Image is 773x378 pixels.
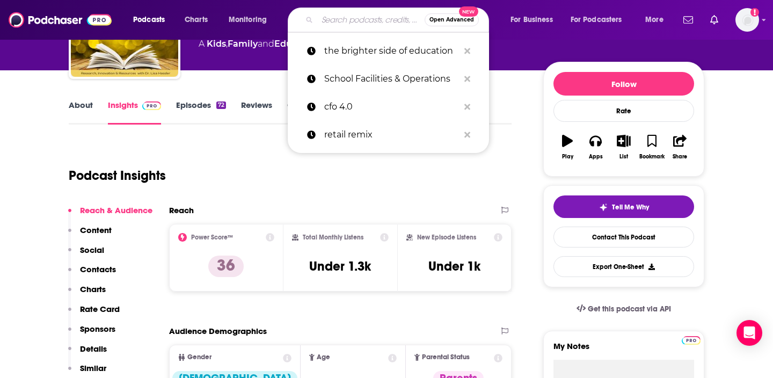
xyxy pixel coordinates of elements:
[80,363,106,373] p: Similar
[142,101,161,110] img: Podchaser Pro
[638,11,677,28] button: open menu
[274,39,320,49] a: Education
[324,93,459,121] p: cfo 4.0
[324,121,459,149] p: retail remix
[69,168,166,184] h1: Podcast Insights
[750,8,759,17] svg: Add a profile image
[207,39,226,49] a: Kids
[258,39,274,49] span: and
[185,12,208,27] span: Charts
[191,234,233,241] h2: Power Score™
[317,354,330,361] span: Age
[228,39,258,49] a: Family
[68,245,104,265] button: Social
[288,65,489,93] a: School Facilities & Operations
[588,304,671,314] span: Get this podcast via API
[68,344,107,364] button: Details
[309,258,371,274] h3: Under 1.3k
[553,227,694,248] a: Contact This Podcast
[221,11,281,28] button: open menu
[68,324,115,344] button: Sponsors
[610,128,638,166] button: List
[241,100,272,125] a: Reviews
[553,195,694,218] button: tell me why sparkleTell Me Why
[673,154,687,160] div: Share
[317,11,425,28] input: Search podcasts, credits, & more...
[735,8,759,32] button: Show profile menu
[562,154,573,160] div: Play
[169,205,194,215] h2: Reach
[288,121,489,149] a: retail remix
[324,37,459,65] p: the brighter side of education
[324,65,459,93] p: School Facilities & Operations
[68,205,152,225] button: Reach & Audience
[68,264,116,284] button: Contacts
[68,284,106,304] button: Charts
[553,100,694,122] div: Rate
[187,354,212,361] span: Gender
[80,344,107,354] p: Details
[80,324,115,334] p: Sponsors
[288,37,489,65] a: the brighter side of education
[80,205,152,215] p: Reach & Audience
[568,296,680,322] a: Get this podcast via API
[80,225,112,235] p: Content
[571,12,622,27] span: For Podcasters
[639,154,665,160] div: Bookmark
[298,8,499,32] div: Search podcasts, credits, & more...
[612,203,649,212] span: Tell Me Why
[553,341,694,360] label: My Notes
[735,8,759,32] img: User Profile
[679,11,697,29] a: Show notifications dropdown
[666,128,694,166] button: Share
[288,93,489,121] a: cfo 4.0
[511,12,553,27] span: For Business
[176,100,226,125] a: Episodes72
[80,245,104,255] p: Social
[706,11,723,29] a: Show notifications dropdown
[69,100,93,125] a: About
[425,13,479,26] button: Open AdvancedNew
[736,320,762,346] div: Open Intercom Messenger
[80,284,106,294] p: Charts
[599,203,608,212] img: tell me why sparkle
[503,11,566,28] button: open menu
[553,72,694,96] button: Follow
[229,12,267,27] span: Monitoring
[553,256,694,277] button: Export One-Sheet
[80,264,116,274] p: Contacts
[303,234,363,241] h2: Total Monthly Listens
[645,12,663,27] span: More
[735,8,759,32] span: Logged in as systemsteam
[108,100,161,125] a: InsightsPodchaser Pro
[553,128,581,166] button: Play
[126,11,179,28] button: open menu
[564,11,638,28] button: open menu
[589,154,603,160] div: Apps
[581,128,609,166] button: Apps
[9,10,112,30] img: Podchaser - Follow, Share and Rate Podcasts
[619,154,628,160] div: List
[422,354,470,361] span: Parental Status
[682,336,701,345] img: Podchaser Pro
[80,304,120,314] p: Rate Card
[178,11,214,28] a: Charts
[459,6,478,17] span: New
[216,101,226,109] div: 72
[68,225,112,245] button: Content
[417,234,476,241] h2: New Episode Listens
[682,335,701,345] a: Pro website
[169,326,267,336] h2: Audience Demographics
[68,304,120,324] button: Rate Card
[226,39,228,49] span: ,
[208,256,244,277] p: 36
[429,17,474,23] span: Open Advanced
[428,258,480,274] h3: Under 1k
[638,128,666,166] button: Bookmark
[133,12,165,27] span: Podcasts
[199,38,354,50] div: A podcast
